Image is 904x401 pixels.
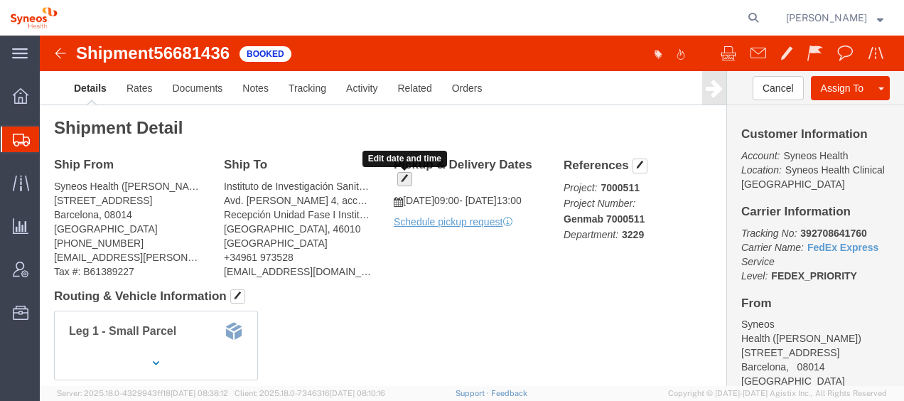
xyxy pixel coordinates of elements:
span: Server: 2025.18.0-4329943ff18 [57,389,228,397]
button: [PERSON_NAME] [785,9,884,26]
span: [DATE] 08:10:16 [330,389,385,397]
a: Feedback [491,389,527,397]
span: [DATE] 08:38:12 [171,389,228,397]
a: Support [456,389,491,397]
span: Igor Lopez Campayo [786,10,867,26]
img: logo [10,7,58,28]
span: Client: 2025.18.0-7346316 [235,389,385,397]
iframe: FS Legacy Container [40,36,904,386]
span: Copyright © [DATE]-[DATE] Agistix Inc., All Rights Reserved [668,387,887,400]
